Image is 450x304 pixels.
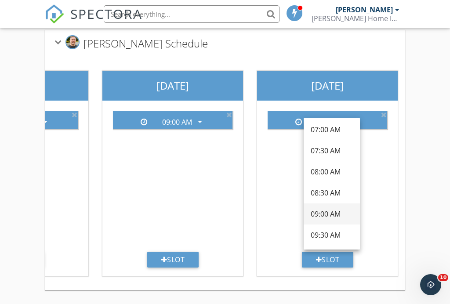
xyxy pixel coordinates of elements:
div: 09:30 AM [311,230,353,240]
img: The Best Home Inspection Software - Spectora [45,4,64,24]
span: [PERSON_NAME] Schedule [83,36,208,50]
i: arrow_drop_down [349,116,360,127]
div: [PERSON_NAME] [336,5,393,14]
i: arrow_drop_down [40,116,51,127]
div: [DATE] [102,71,243,101]
div: Levang Home Inspections LLC [312,14,399,23]
div: 08:00 AM [311,166,353,177]
div: [DATE] [257,71,398,101]
i: arrow_drop_down [195,116,205,127]
a: SPECTORA [45,12,142,30]
img: mike3.jpg [65,35,80,49]
div: 07:00 AM [311,124,353,135]
div: 07:30 AM [311,145,353,156]
input: Search everything... [104,5,279,23]
iframe: Intercom live chat [420,274,441,295]
div: Slot [302,252,354,268]
div: 09:00 AM [162,118,192,126]
span: SPECTORA [70,4,142,23]
div: 09:00 AM [311,209,353,219]
span: 10 [438,274,448,281]
div: Slot [147,252,199,268]
div: 08:30 AM [311,188,353,198]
